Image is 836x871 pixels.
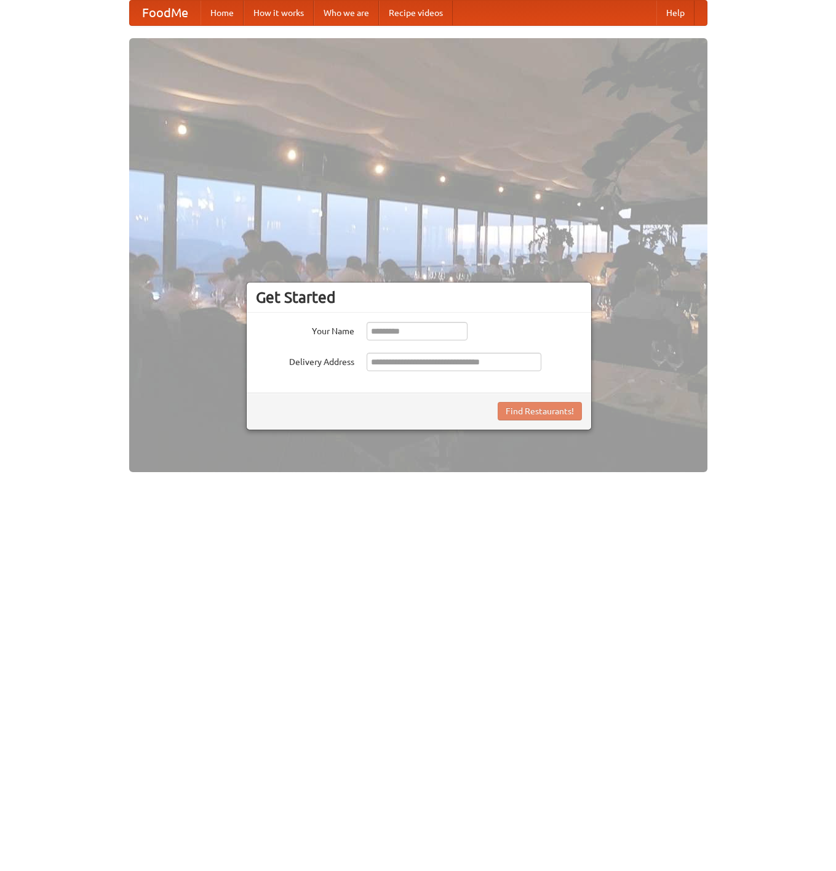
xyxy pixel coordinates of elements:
[656,1,695,25] a: Help
[256,353,354,368] label: Delivery Address
[244,1,314,25] a: How it works
[379,1,453,25] a: Recipe videos
[201,1,244,25] a: Home
[498,402,582,420] button: Find Restaurants!
[130,1,201,25] a: FoodMe
[256,288,582,307] h3: Get Started
[314,1,379,25] a: Who we are
[256,322,354,337] label: Your Name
